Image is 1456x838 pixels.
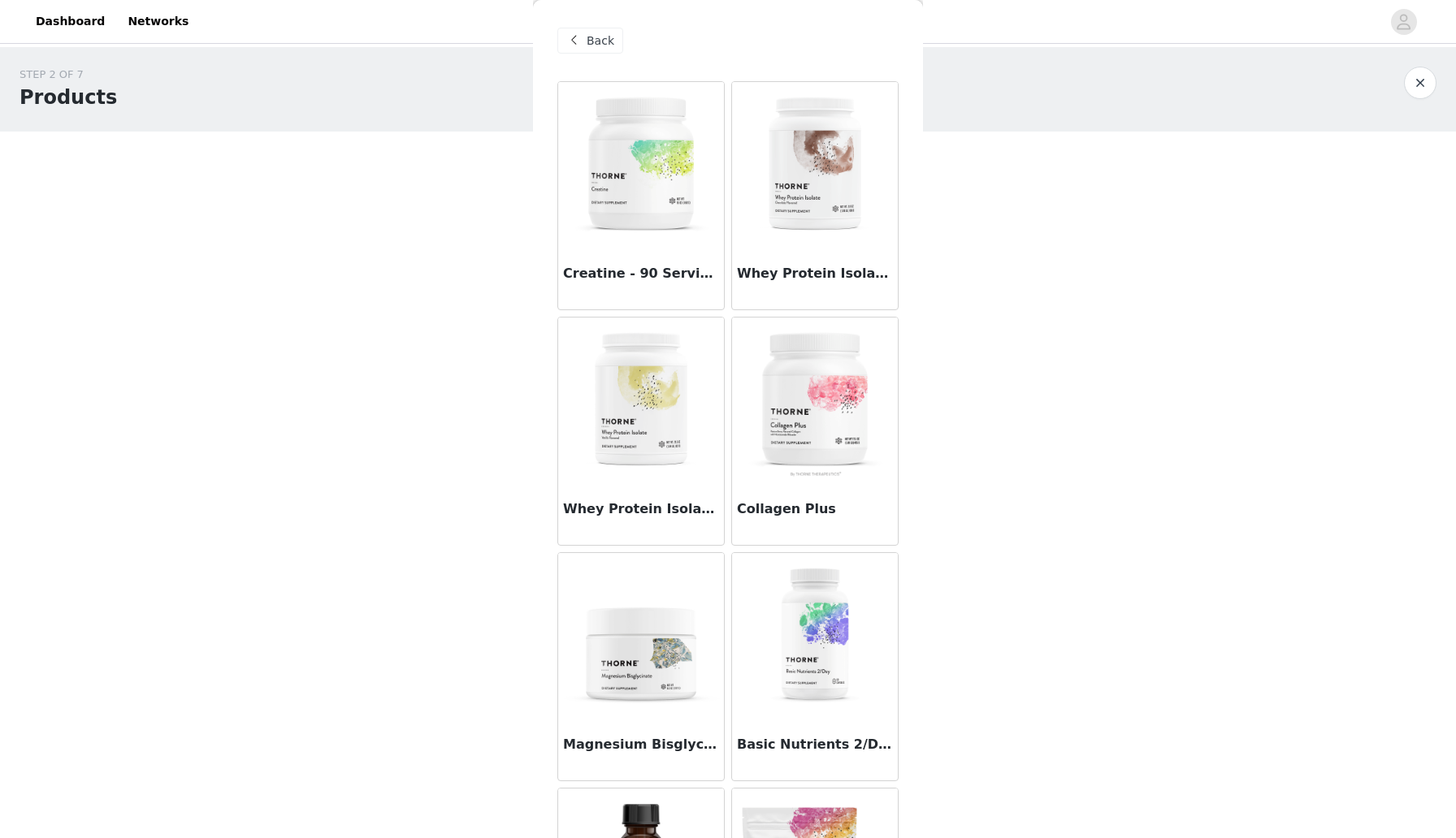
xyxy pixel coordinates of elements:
[563,499,719,519] h3: Whey Protein Isolate - Vanilla
[734,82,896,244] img: Whey Protein Isolate - Chocolate
[737,499,893,519] h3: Collagen Plus
[19,83,117,112] h1: Products
[734,553,896,715] img: Basic Nutrients 2/Day
[737,735,893,754] h3: Basic Nutrients 2/Day
[734,317,896,480] img: Collagen Plus
[1396,9,1411,35] div: avatar
[737,264,893,283] h3: Whey Protein Isolate - Chocolate
[560,82,722,244] img: Creatine - 90 Servings
[563,264,719,283] h3: Creatine - 90 Servings
[563,735,719,754] h3: Magnesium Bisglycinate
[560,553,722,715] img: Magnesium Bisglycinate
[560,317,722,480] img: Whey Protein Isolate - Vanilla
[19,67,117,83] div: STEP 2 OF 7
[118,3,198,40] a: Networks
[26,3,115,40] a: Dashboard
[587,32,614,50] span: Back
